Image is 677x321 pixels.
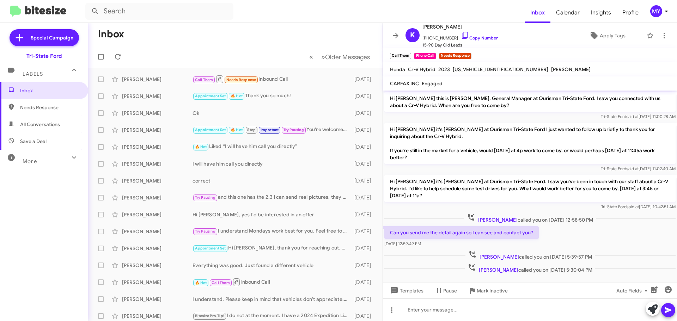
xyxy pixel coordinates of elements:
span: [PERSON_NAME] [479,267,518,273]
span: « [309,53,313,61]
span: [PERSON_NAME] [551,66,591,73]
div: [DATE] [351,211,377,218]
div: [DATE] [351,194,377,201]
div: [PERSON_NAME] [122,228,193,235]
div: and this one has the 2.3 i can send real pictures, they are on our lot [193,193,351,202]
div: [PERSON_NAME] [122,160,193,167]
a: Profile [617,2,644,23]
span: 2023 [438,66,450,73]
input: Search [85,3,233,20]
span: Labels [23,71,43,77]
div: [DATE] [351,262,377,269]
span: Templates [389,284,423,297]
span: Tri-State Ford [DATE] 10:42:51 AM [601,204,676,209]
span: Needs Response [226,78,256,82]
span: [PHONE_NUMBER] [422,31,498,42]
div: I do not at the moment. I have a 2024 Expedition Limited here. It's a pre-owned one. Let me know ... [193,312,351,320]
p: Hi [PERSON_NAME] it's [PERSON_NAME] at Ourisman Tri-State Ford I just wanted to follow up briefly... [384,123,676,164]
span: Engaged [422,80,443,87]
span: 🔥 Hot [195,280,207,285]
div: I will have him call you directly [193,160,351,167]
span: said at [626,114,639,119]
small: Call Them [390,53,411,59]
div: Liked “I will have him call you directly” [193,143,351,151]
span: 15-90 Day Old Leads [422,42,498,49]
a: Copy Number [461,35,498,41]
div: Thank you so much! [193,92,351,100]
span: Pause [443,284,457,297]
span: [PERSON_NAME] [478,217,518,223]
button: MY [644,5,669,17]
a: Inbox [525,2,550,23]
div: MY [650,5,662,17]
div: [DATE] [351,228,377,235]
span: Special Campaign [31,34,73,41]
div: [DATE] [351,177,377,184]
div: Inbound Call [193,278,351,286]
a: Calendar [550,2,585,23]
span: Inbox [20,87,80,94]
div: [DATE] [351,279,377,286]
small: Phone Call [414,53,436,59]
div: [PERSON_NAME] [122,93,193,100]
div: [PERSON_NAME] [122,296,193,303]
span: Stop [247,128,256,132]
span: Try Pausing [283,128,304,132]
div: [DATE] [351,143,377,150]
span: Apply Tags [600,29,626,42]
button: Auto Fields [611,284,656,297]
button: Templates [383,284,429,297]
span: Try Pausing [195,195,215,200]
span: Mark Inactive [477,284,508,297]
span: Cr-V Hybrid [408,66,435,73]
span: Try Pausing [195,229,215,234]
div: I understand Mondays work best for you. Feel free to reach out anytime if you see a vehicle you l... [193,227,351,235]
div: [DATE] [351,296,377,303]
div: Inbound Call [193,75,351,84]
span: 🔥 Hot [231,94,243,98]
span: More [23,158,37,165]
div: [DATE] [351,160,377,167]
span: [PERSON_NAME] [422,23,498,31]
span: Bitesize Pro-Tip! [195,314,224,318]
span: Appointment Set [195,94,226,98]
button: Next [317,50,374,64]
span: Auto Fields [616,284,650,297]
span: [US_VEHICLE_IDENTIFICATION_NUMBER] [453,66,548,73]
small: Needs Response [439,53,471,59]
span: Needs Response [20,104,80,111]
p: Can you send me the detail again so I can see and contact you? [384,226,539,239]
span: » [321,53,325,61]
button: Previous [305,50,317,64]
div: [DATE] [351,126,377,134]
span: Tri-State Ford [DATE] 11:00:28 AM [601,114,676,119]
a: Special Campaign [10,29,79,46]
span: [DATE] 12:59:49 PM [384,241,421,246]
span: Call Them [212,280,230,285]
span: Call Them [195,78,213,82]
button: Apply Tags [571,29,643,42]
div: [PERSON_NAME] [122,211,193,218]
div: Ok [193,110,351,117]
p: Hi [PERSON_NAME] this is [PERSON_NAME], General Manager at Ourisman Tri-State Ford. I saw you con... [384,92,676,112]
span: Older Messages [325,53,370,61]
div: [PERSON_NAME] [122,194,193,201]
span: said at [627,204,639,209]
div: [DATE] [351,93,377,100]
div: Tri-State Ford [26,53,62,60]
div: [PERSON_NAME] [122,110,193,117]
div: [DATE] [351,76,377,83]
div: [PERSON_NAME] [122,126,193,134]
span: called you on [DATE] 5:30:04 PM [465,263,595,273]
span: Save a Deal [20,138,47,145]
span: Important [261,128,279,132]
a: Insights [585,2,617,23]
span: [PERSON_NAME] [480,254,519,260]
div: [PERSON_NAME] [122,245,193,252]
div: [PERSON_NAME] [122,177,193,184]
span: 🔥 Hot [195,144,207,149]
span: Appointment Set [195,246,226,251]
